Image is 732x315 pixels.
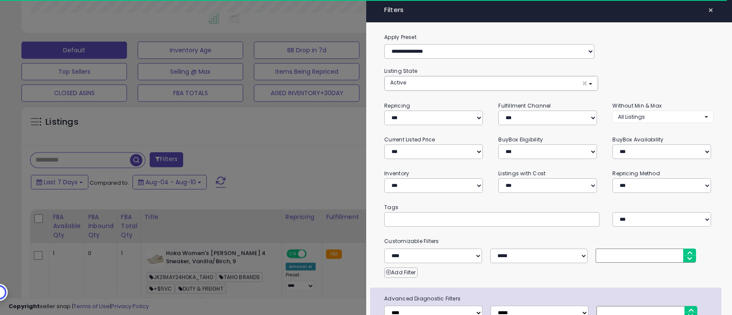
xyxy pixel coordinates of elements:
small: Listings with Cost [498,170,545,177]
small: Customizable Filters [378,237,720,246]
small: Repricing Method [612,170,660,177]
label: Apply Preset: [378,33,720,42]
span: × [581,79,587,88]
span: Advanced Diagnostic Filters [378,294,721,303]
button: All Listings [612,111,714,123]
small: Without Min & Max [612,102,662,109]
button: × [705,4,717,16]
span: All Listings [618,113,645,120]
small: Fulfillment Channel [498,102,551,109]
small: Current Listed Price [384,136,435,143]
small: BuyBox Eligibility [498,136,543,143]
small: Tags [378,203,720,212]
small: Repricing [384,102,410,109]
small: Listing State [384,67,417,75]
span: Active [390,79,406,86]
span: × [708,4,714,16]
small: BuyBox Availability [612,136,663,143]
button: Add Filter [384,267,417,278]
h4: Filters [384,6,714,14]
button: Active × [385,76,598,90]
small: Inventory [384,170,409,177]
